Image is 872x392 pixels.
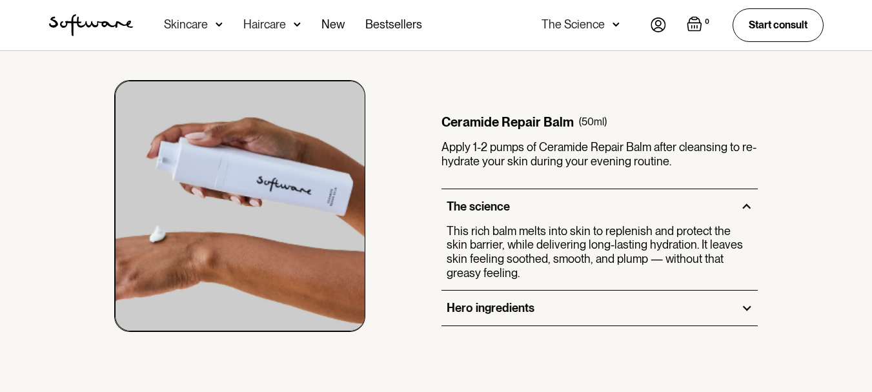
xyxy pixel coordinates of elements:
div: 0 [702,16,712,28]
p: Apply 1-2 pumps of Ceramide Repair Balm after cleansing to re-hydrate your skin during your eveni... [441,140,758,168]
a: Start consult [733,8,824,41]
img: arrow down [294,18,301,31]
a: home [49,14,133,36]
div: The Science [542,18,605,31]
div: Hero ingredients [447,301,534,315]
p: This rich balm melts into skin to replenish and protect the skin barrier, while delivering long-l... [447,224,753,280]
div: (50ml) [579,116,607,128]
img: arrow down [613,18,620,31]
div: Ceramide Repair Balm [441,114,574,130]
img: arrow down [216,18,223,31]
div: Haircare [243,18,286,31]
a: Open empty cart [687,16,712,34]
div: The science [447,200,510,214]
div: Skincare [164,18,208,31]
img: Software Logo [49,14,133,36]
